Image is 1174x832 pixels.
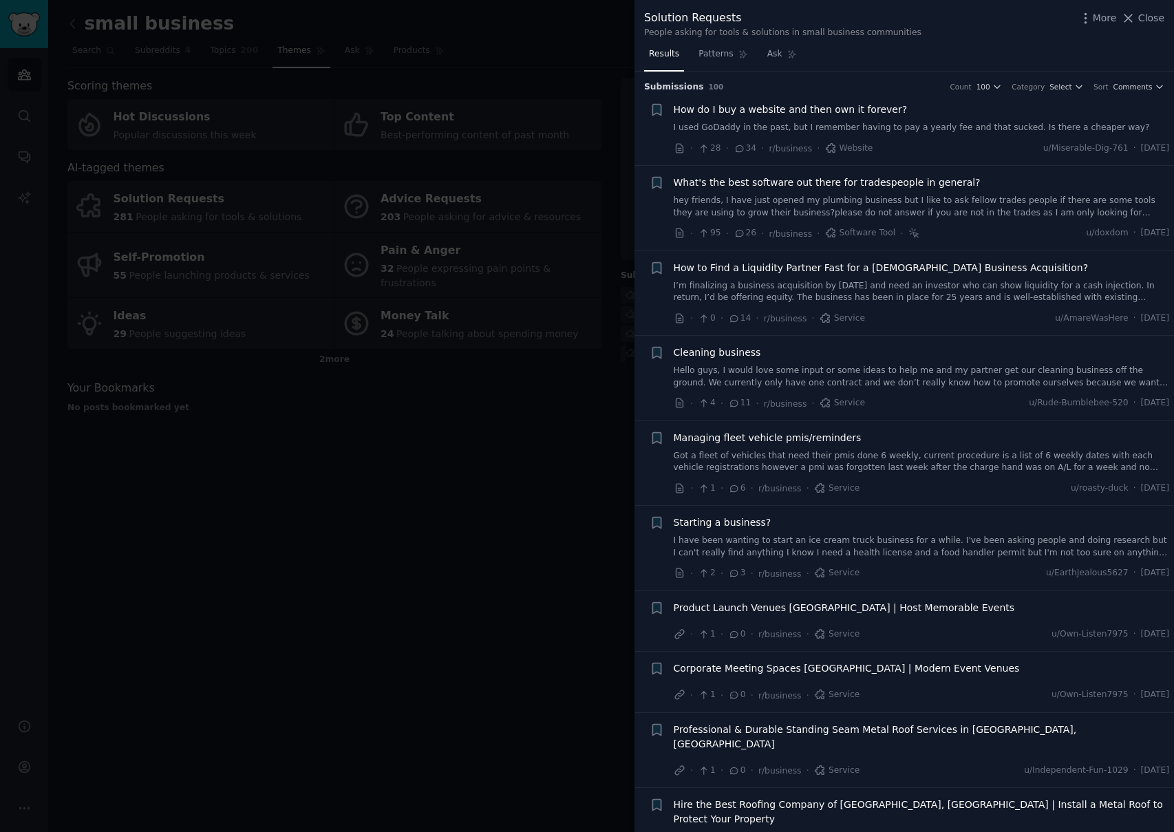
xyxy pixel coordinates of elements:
[751,627,754,641] span: ·
[807,688,809,703] span: ·
[721,566,723,581] span: ·
[721,627,723,641] span: ·
[698,567,715,579] span: 2
[644,27,921,39] div: People asking for tools & solutions in small business communities
[674,450,1170,474] a: Got a fleet of vehicles that need their pmis done 6 weekly, current procedure is a list of 6 week...
[1043,142,1129,155] span: u/Miserable-Dig-761
[814,482,860,495] span: Service
[690,627,693,641] span: ·
[1078,11,1117,25] button: More
[1049,82,1084,92] button: Select
[758,484,802,493] span: r/business
[1113,82,1153,92] span: Comments
[674,661,1020,676] a: Corporate Meeting Spaces [GEOGRAPHIC_DATA] | Modern Event Venues
[674,535,1170,559] a: I have been wanting to start an ice cream truck business for a while. I've been asking people and...
[1052,689,1129,701] span: u/Own-Listen7975
[698,142,721,155] span: 28
[690,396,693,411] span: ·
[734,142,756,155] span: 34
[762,43,802,72] a: Ask
[1141,312,1169,325] span: [DATE]
[769,229,813,239] span: r/business
[674,122,1170,134] a: I used GoDaddy in the past, but I remember having to pay a yearly fee and that sucked. Is there a...
[756,311,758,326] span: ·
[825,142,873,155] span: Website
[674,103,908,117] a: How do I buy a website and then own it forever?
[698,482,715,495] span: 1
[690,226,693,241] span: ·
[698,312,715,325] span: 0
[674,723,1170,751] span: Professional & Durable Standing Seam Metal Roof Services in [GEOGRAPHIC_DATA], [GEOGRAPHIC_DATA]
[950,82,971,92] div: Count
[1133,765,1136,777] span: ·
[1046,567,1129,579] span: u/EarthJealous5627
[674,175,981,190] a: What's the best software out there for tradespeople in general?
[814,765,860,777] span: Service
[674,431,862,445] a: Managing fleet vehicle pmis/reminders
[1141,765,1169,777] span: [DATE]
[1133,689,1136,701] span: ·
[644,43,684,72] a: Results
[814,689,860,701] span: Service
[761,226,764,241] span: ·
[1133,227,1136,239] span: ·
[807,763,809,778] span: ·
[698,48,733,61] span: Patterns
[1121,11,1164,25] button: Close
[690,141,693,156] span: ·
[1133,312,1136,325] span: ·
[807,627,809,641] span: ·
[728,482,745,495] span: 6
[674,261,1089,275] a: How to Find a Liquidity Partner Fast for a [DEMOGRAPHIC_DATA] Business Acquisition?
[728,312,751,325] span: 14
[751,688,754,703] span: ·
[900,226,903,241] span: ·
[1055,312,1128,325] span: u/AmareWasHere
[764,399,807,409] span: r/business
[690,763,693,778] span: ·
[1141,227,1169,239] span: [DATE]
[726,141,729,156] span: ·
[690,566,693,581] span: ·
[807,566,809,581] span: ·
[721,396,723,411] span: ·
[709,83,724,91] span: 100
[1141,142,1169,155] span: [DATE]
[820,312,865,325] span: Service
[728,567,745,579] span: 3
[1113,82,1164,92] button: Comments
[976,82,990,92] span: 100
[690,688,693,703] span: ·
[758,630,802,639] span: r/business
[698,628,715,641] span: 1
[674,345,761,360] a: Cleaning business
[674,601,1015,615] span: Product Launch Venues [GEOGRAPHIC_DATA] | Host Memorable Events
[1086,227,1128,239] span: u/doxdom
[698,227,721,239] span: 95
[698,689,715,701] span: 1
[751,566,754,581] span: ·
[1133,482,1136,495] span: ·
[674,195,1170,219] a: hey friends, I have just opened my plumbing business but I like to ask fellow trades people if th...
[1141,567,1169,579] span: [DATE]
[814,628,860,641] span: Service
[1093,11,1117,25] span: More
[1024,765,1128,777] span: u/Independent-Fun-1029
[728,689,745,701] span: 0
[694,43,752,72] a: Patterns
[721,311,723,326] span: ·
[728,397,751,409] span: 11
[674,798,1170,826] a: Hire the Best Roofing Company of [GEOGRAPHIC_DATA], [GEOGRAPHIC_DATA] | Install a Metal Roof to P...
[756,396,758,411] span: ·
[814,567,860,579] span: Service
[690,481,693,495] span: ·
[820,397,865,409] span: Service
[817,141,820,156] span: ·
[758,691,802,701] span: r/business
[1012,82,1045,92] div: Category
[644,10,921,27] div: Solution Requests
